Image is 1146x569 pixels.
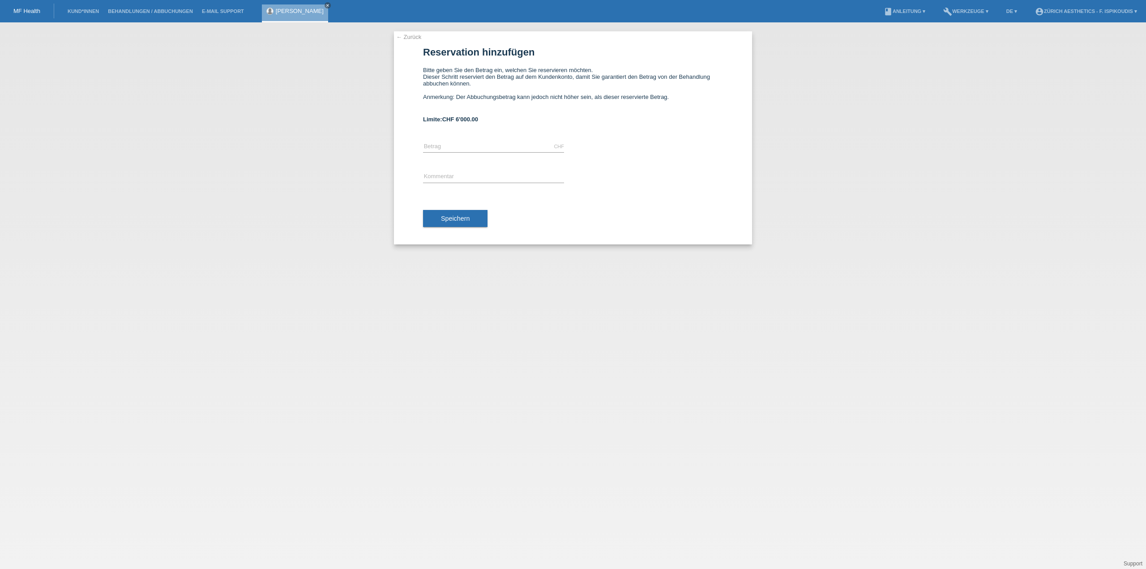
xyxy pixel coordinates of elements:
span: Speichern [441,215,470,222]
a: bookAnleitung ▾ [879,9,930,14]
b: Limite: [423,116,478,123]
a: ← Zurück [396,34,421,40]
a: account_circleZürich Aesthetics - F. Ispikoudis ▾ [1031,9,1142,14]
a: Kund*innen [63,9,103,14]
a: [PERSON_NAME] [276,8,324,14]
a: E-Mail Support [197,9,248,14]
a: Behandlungen / Abbuchungen [103,9,197,14]
a: MF Health [13,8,40,14]
h1: Reservation hinzufügen [423,47,723,58]
button: Speichern [423,210,487,227]
span: CHF 6'000.00 [442,116,478,123]
i: close [325,3,330,8]
a: close [325,2,331,9]
i: account_circle [1035,7,1044,16]
a: Support [1124,560,1142,567]
i: build [943,7,952,16]
div: Bitte geben Sie den Betrag ein, welchen Sie reservieren möchten. Dieser Schritt reserviert den Be... [423,67,723,107]
a: buildWerkzeuge ▾ [939,9,993,14]
i: book [884,7,893,16]
a: DE ▾ [1002,9,1022,14]
div: CHF [554,144,564,149]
